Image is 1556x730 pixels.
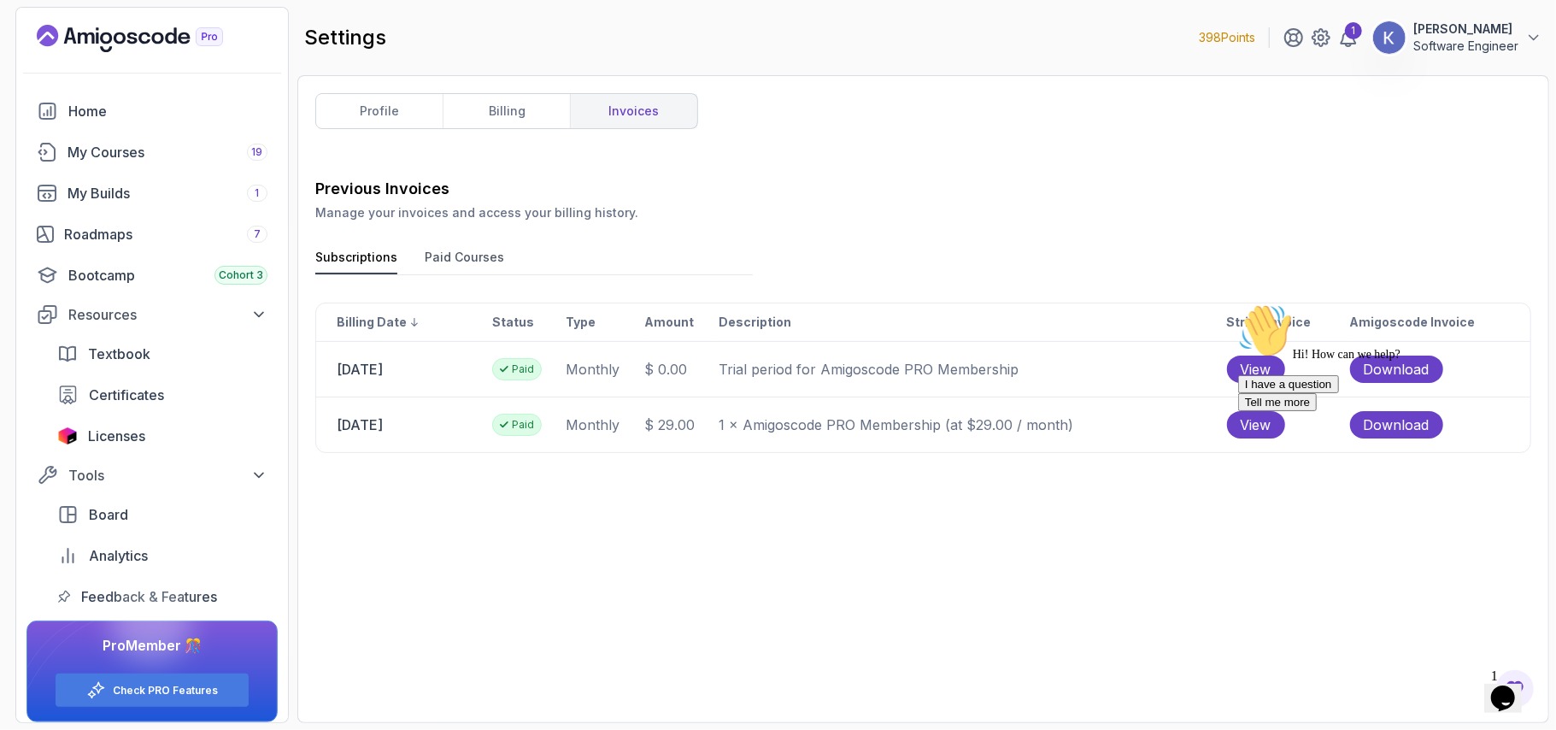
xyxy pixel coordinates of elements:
[88,344,150,364] span: Textbook
[64,224,267,244] div: Roadmaps
[570,94,697,128] a: invoices
[643,303,718,342] th: Amount
[26,135,278,169] a: courses
[425,249,504,274] button: Paid Courses
[315,204,1531,221] p: Manage your invoices and access your billing history.
[37,25,262,52] a: Landing page
[68,101,267,121] div: Home
[47,580,278,614] a: feedback
[644,361,654,378] span: $
[47,497,278,532] a: board
[57,427,78,444] img: jetbrains icon
[643,397,718,453] td: 29.00
[26,217,278,251] a: roadmaps
[565,397,644,453] td: monthly
[643,342,718,397] td: 0.00
[68,265,267,286] div: Bootcamp
[565,303,644,342] th: Type
[26,258,278,292] a: bootcamp
[1484,662,1539,713] iframe: chat widget
[68,183,267,203] div: My Builds
[219,268,263,282] span: Cohort 3
[315,177,1531,201] h3: Previous Invoices
[1227,411,1348,439] a: View
[89,504,128,525] span: Board
[68,304,267,325] div: Resources
[89,545,148,566] span: Analytics
[644,416,654,433] span: $
[1413,38,1518,55] p: Software Engineer
[1413,21,1518,38] p: [PERSON_NAME]
[7,7,314,115] div: 👋Hi! How can we help?I have a questionTell me more
[47,378,278,412] a: certificates
[491,303,565,342] th: Status
[316,342,491,397] td: [DATE]
[47,337,278,371] a: textbook
[26,299,278,330] button: Resources
[1227,411,1285,439] button: View
[718,303,1225,342] th: Description
[1226,303,1349,342] th: Stripe Invoice
[1231,297,1539,653] iframe: chat widget
[1372,21,1542,55] button: user profile image[PERSON_NAME]Software Engineer
[316,397,491,452] td: [DATE]
[719,359,1224,380] p: Trial period for Amigoscode PRO Membership
[1338,27,1359,48] a: 1
[565,342,644,397] td: monthly
[512,418,534,432] p: Paid
[113,684,218,698] a: Check PRO Features
[512,362,534,376] p: Paid
[316,94,443,128] a: profile
[26,94,278,128] a: home
[81,586,217,607] span: Feedback & Features
[254,227,261,241] span: 7
[7,51,169,64] span: Hi! How can we help?
[255,186,260,200] span: 1
[7,97,85,115] button: Tell me more
[1227,356,1348,383] a: View
[1373,21,1406,54] img: user profile image
[7,7,62,62] img: :wave:
[1199,29,1255,46] p: 398 Points
[315,249,397,274] button: Subscriptions
[47,419,278,453] a: licenses
[88,426,145,446] span: Licenses
[68,142,267,162] div: My Courses
[1345,22,1362,39] div: 1
[252,145,263,159] span: 19
[26,460,278,491] button: Tools
[89,385,164,405] span: Certificates
[68,465,267,486] div: Tools
[47,539,278,573] a: analytics
[55,673,250,708] button: Check PRO Features
[7,79,108,97] button: I have a question
[304,24,386,51] h2: settings
[337,314,407,331] p: Billing date
[719,415,1224,435] p: 1 × Amigoscode PRO Membership (at $29.00 / month)
[26,176,278,210] a: builds
[443,94,570,128] a: billing
[1227,356,1285,383] button: View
